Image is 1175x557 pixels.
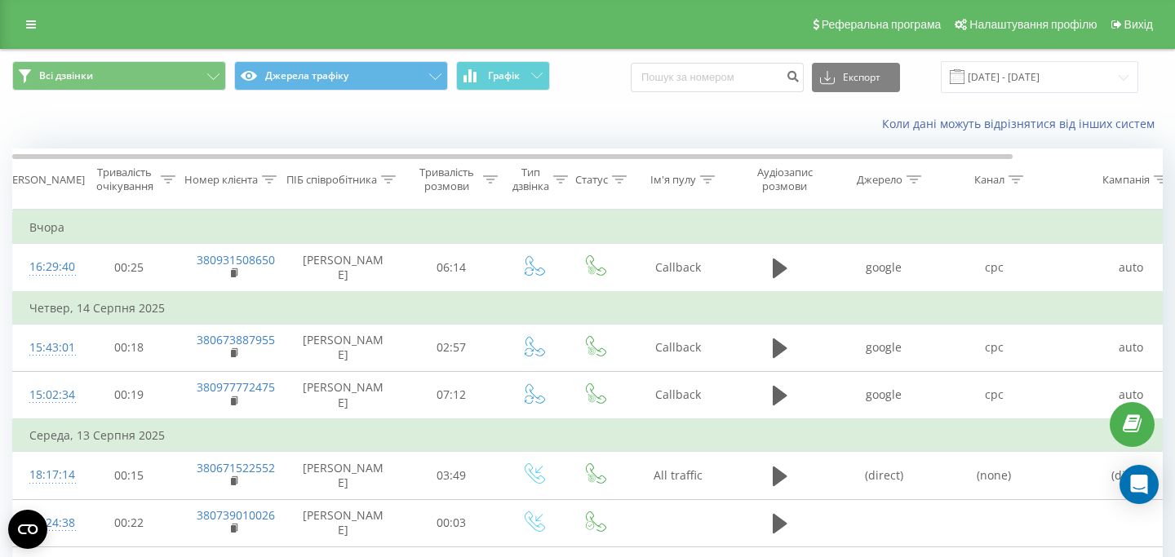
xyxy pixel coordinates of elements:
td: [PERSON_NAME] [286,324,401,371]
span: Вихід [1124,18,1153,31]
button: Експорт [812,63,900,92]
div: 14:24:38 [29,507,62,539]
a: 380977772475 [197,379,275,395]
td: Callback [625,371,731,419]
td: 00:03 [401,499,503,546]
span: Всі дзвінки [39,69,93,82]
td: 07:12 [401,371,503,419]
td: 06:14 [401,244,503,292]
td: 03:49 [401,452,503,499]
div: Ім'я пулу [650,173,696,187]
td: Callback [625,244,731,292]
td: 00:18 [78,324,180,371]
input: Пошук за номером [631,63,804,92]
td: 00:22 [78,499,180,546]
div: 16:29:40 [29,251,62,283]
button: Всі дзвінки [12,61,226,91]
div: Тривалість очікування [92,166,157,193]
div: Канал [974,173,1004,187]
a: 380673887955 [197,332,275,347]
td: All traffic [625,452,731,499]
div: Тип дзвінка [512,166,549,193]
td: cpc [939,371,1049,419]
div: Номер клієнта [184,173,258,187]
button: Джерела трафіку [234,61,448,91]
button: Графік [456,61,550,91]
td: (none) [939,452,1049,499]
span: Налаштування профілю [969,18,1097,31]
td: 00:19 [78,371,180,419]
td: 02:57 [401,324,503,371]
td: [PERSON_NAME] [286,244,401,292]
div: ПІБ співробітника [286,173,377,187]
span: Графік [488,70,520,82]
a: Коли дані можуть відрізнятися вiд інших систем [882,116,1163,131]
div: 18:17:14 [29,459,62,491]
a: 380671522552 [197,460,275,475]
td: [PERSON_NAME] [286,371,401,419]
td: Callback [625,324,731,371]
div: 15:43:01 [29,332,62,364]
div: Кампанія [1102,173,1150,187]
td: google [829,244,939,292]
div: Тривалість розмови [415,166,479,193]
a: 380739010026 [197,507,275,523]
td: 00:15 [78,452,180,499]
td: google [829,324,939,371]
div: Статус [575,173,608,187]
td: (direct) [829,452,939,499]
td: 00:25 [78,244,180,292]
a: 380931508650 [197,252,275,267]
td: google [829,371,939,419]
td: cpc [939,324,1049,371]
td: [PERSON_NAME] [286,452,401,499]
td: cpc [939,244,1049,292]
span: Реферальна програма [822,18,942,31]
div: Open Intercom Messenger [1120,465,1159,504]
td: [PERSON_NAME] [286,499,401,546]
div: [PERSON_NAME] [2,173,85,187]
div: Аудіозапис розмови [745,166,824,193]
div: Джерело [857,173,902,187]
button: Open CMP widget [8,510,47,549]
div: 15:02:34 [29,379,62,411]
